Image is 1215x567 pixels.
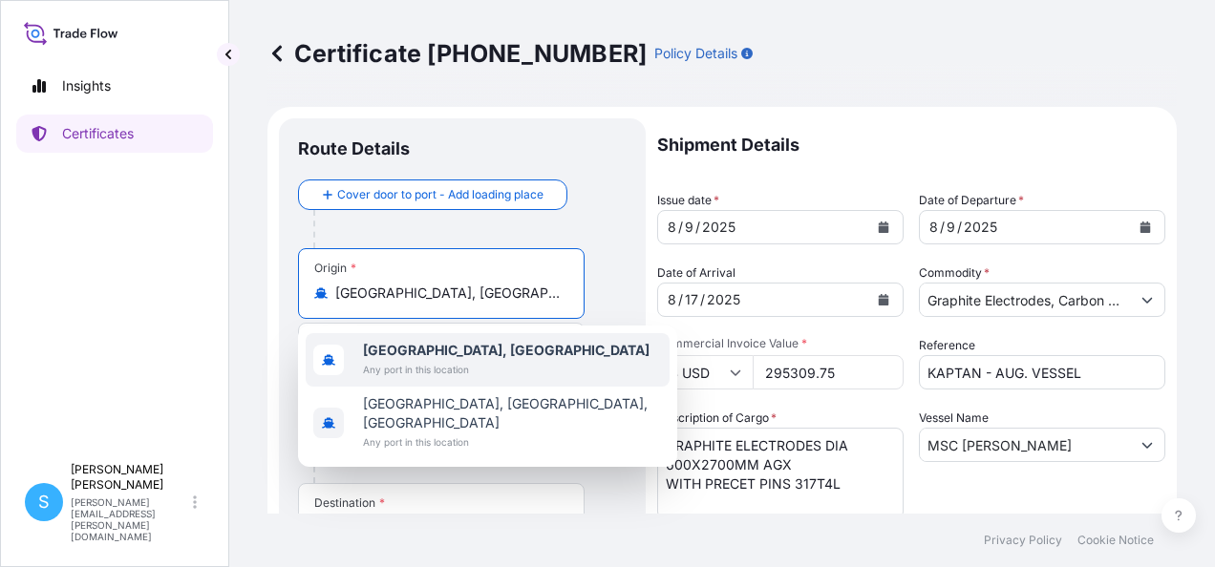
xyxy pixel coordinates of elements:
p: Policy Details [654,44,737,63]
input: Type to search vessel name or IMO [920,428,1130,462]
div: Origin [314,261,356,276]
div: day, [683,216,695,239]
span: Any port in this location [363,360,650,379]
p: Cookie Notice [1077,533,1154,548]
div: month, [666,216,678,239]
div: month, [666,288,678,311]
div: month, [927,216,940,239]
div: / [678,288,683,311]
b: [GEOGRAPHIC_DATA], [GEOGRAPHIC_DATA] [363,342,650,358]
button: Calendar [868,212,899,242]
p: [PERSON_NAME][EMAIL_ADDRESS][PERSON_NAME][DOMAIN_NAME] [71,496,189,542]
label: Reference [919,336,975,355]
div: / [700,288,705,311]
input: Enter booking reference [919,355,1165,389]
p: Route Details [298,137,410,160]
span: Commercial Invoice Value [657,336,904,351]
textarea: GRAPHITE ELECTRODES DIA 600X2700MM AGX WITH PRECET PINS 317T4L [657,428,904,519]
div: / [957,216,962,239]
label: Commodity [919,263,990,283]
div: / [695,216,700,239]
span: [GEOGRAPHIC_DATA], [GEOGRAPHIC_DATA], [GEOGRAPHIC_DATA] [363,394,662,432]
input: Origin [335,283,561,303]
div: Show suggestions [298,325,677,467]
p: Shipment Details [657,118,1165,172]
button: Calendar [868,284,899,315]
input: Text to appear on certificate [298,323,585,357]
div: year, [962,216,999,239]
span: S [38,493,50,512]
p: [PERSON_NAME] [PERSON_NAME] [71,462,189,493]
div: year, [700,216,737,239]
div: / [678,216,683,239]
p: Certificates [62,124,134,143]
span: Date of Departure [919,191,1024,210]
label: Vessel Name [919,409,989,428]
button: Show suggestions [1130,428,1164,462]
input: Type to search commodity [920,283,1130,317]
div: / [940,216,945,239]
div: day, [683,288,700,311]
span: Date of Arrival [657,263,735,283]
label: Description of Cargo [657,409,777,428]
button: Show suggestions [1130,283,1164,317]
div: day, [945,216,957,239]
p: Privacy Policy [984,533,1062,548]
p: Insights [62,76,111,95]
p: Certificate [PHONE_NUMBER] [267,38,647,69]
span: Issue date [657,191,719,210]
span: Any port in this location [363,432,662,451]
span: Cover door to port - Add loading place [337,185,544,204]
div: Destination [314,495,385,511]
button: Calendar [1130,212,1161,242]
div: year, [705,288,742,311]
input: Enter amount [753,355,904,389]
